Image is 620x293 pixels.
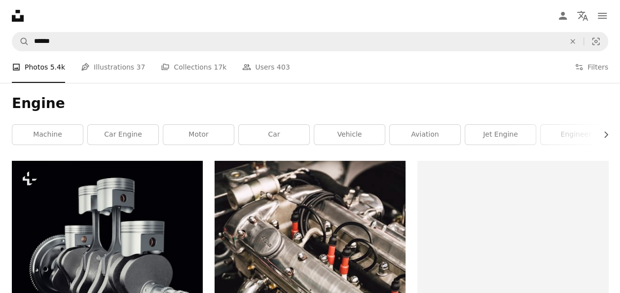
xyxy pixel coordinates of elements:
a: jet engine [465,125,536,145]
a: Collections 17k [161,51,226,83]
a: V4 engine pistons and cog on black background. Pistons and crankshaft. Four cylinder engine. V4 C... [12,252,203,260]
a: engineer [541,125,611,145]
button: Filters [575,51,608,83]
a: Users 403 [242,51,290,83]
a: machine [12,125,83,145]
a: aviation [390,125,460,145]
a: Home — Unsplash [12,10,24,22]
h1: Engine [12,95,608,112]
a: vehicle [314,125,385,145]
button: Language [573,6,592,26]
a: car [239,125,309,145]
form: Find visuals sitewide [12,32,608,51]
span: 403 [277,62,290,73]
a: Illustrations 37 [81,51,145,83]
button: Clear [562,32,584,51]
button: Search Unsplash [12,32,29,51]
button: scroll list to the right [597,125,608,145]
button: Visual search [584,32,608,51]
span: 37 [137,62,146,73]
a: car engine [88,125,158,145]
span: 17k [214,62,226,73]
button: Menu [592,6,612,26]
a: Log in / Sign up [553,6,573,26]
a: motor [163,125,234,145]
